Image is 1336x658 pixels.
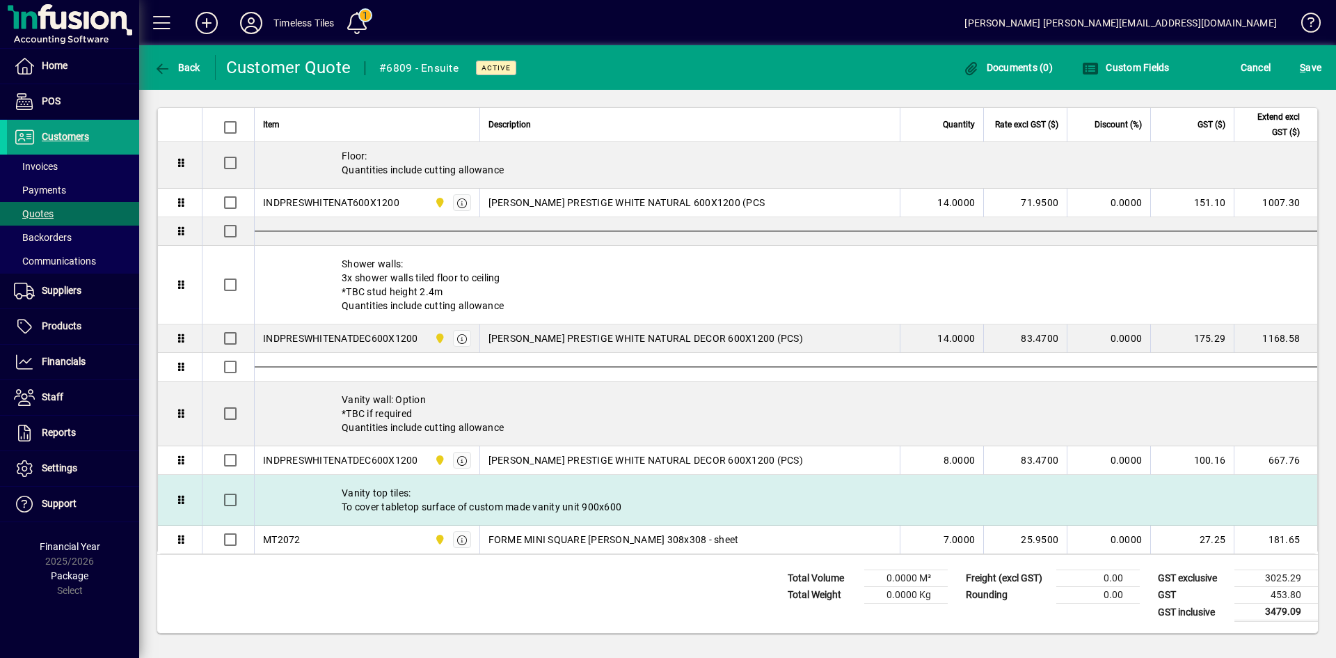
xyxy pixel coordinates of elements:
div: INDPRESWHITENAT600X1200 [263,196,399,210]
a: Knowledge Base [1291,3,1319,48]
a: Suppliers [7,274,139,308]
div: Floor: Quantities include cutting allowance [255,138,1317,188]
td: GST [1151,587,1234,604]
a: Financials [7,345,139,379]
td: 151.10 [1150,189,1234,217]
span: Financial Year [40,541,100,552]
span: Discount (%) [1095,117,1142,132]
td: 0.0000 [1067,324,1150,353]
span: Financials [42,356,86,367]
td: 175.29 [1150,324,1234,353]
div: 83.4700 [992,331,1058,345]
a: POS [7,84,139,119]
td: Freight (excl GST) [959,570,1056,587]
span: FORME MINI SQUARE [PERSON_NAME] 308x308 - sheet [488,533,739,547]
a: Products [7,309,139,344]
button: Custom Fields [1079,55,1173,80]
button: Back [150,55,204,80]
td: 100.16 [1150,446,1234,475]
span: Communications [14,256,96,267]
span: Dunedin [431,331,447,346]
span: Documents (0) [962,62,1053,73]
span: [PERSON_NAME] PRESTIGE WHITE NATURAL DECOR 600X1200 (PCS) [488,453,803,467]
div: Vanity top tiles: To cover tabletop surface of custom made vanity unit 900x600 [255,475,1317,525]
div: Customer Quote [226,56,351,79]
td: 667.76 [1234,446,1317,475]
span: Rate excl GST ($) [995,117,1058,132]
span: Active [482,63,511,72]
span: Invoices [14,161,58,172]
span: Package [51,570,88,581]
button: Add [184,10,229,36]
div: 71.9500 [992,196,1058,210]
td: 27.25 [1150,526,1234,554]
div: MT2072 [263,533,301,547]
td: 3479.09 [1234,604,1318,621]
span: 8.0000 [944,453,976,467]
span: Backorders [14,232,72,243]
button: Documents (0) [959,55,1056,80]
span: Suppliers [42,285,81,296]
span: Customers [42,131,89,142]
a: Backorders [7,226,139,249]
span: Item [263,117,280,132]
span: Extend excl GST ($) [1243,109,1300,140]
span: Dunedin [431,532,447,547]
div: INDPRESWHITENATDEC600X1200 [263,331,418,345]
span: Home [42,60,67,71]
td: 181.65 [1234,526,1317,554]
span: POS [42,95,61,107]
a: Payments [7,178,139,202]
td: 0.0000 M³ [864,570,948,587]
td: Total Volume [781,570,864,587]
td: 1007.30 [1234,189,1317,217]
span: GST ($) [1198,117,1225,132]
a: Staff [7,380,139,415]
div: #6809 - Ensuite [379,57,459,79]
span: Quotes [14,208,54,219]
span: S [1300,62,1305,73]
span: 14.0000 [937,331,975,345]
span: [PERSON_NAME] PRESTIGE WHITE NATURAL DECOR 600X1200 (PCS) [488,331,803,345]
td: 0.0000 [1067,446,1150,475]
span: Payments [14,185,66,196]
div: 83.4700 [992,453,1058,467]
div: INDPRESWHITENATDEC600X1200 [263,453,418,467]
span: ave [1300,56,1321,79]
div: Shower walls: 3x shower walls tiled floor to ceiling *TBC stud height 2.4m Quantities include cut... [255,246,1317,324]
td: GST inclusive [1151,604,1234,621]
span: Description [488,117,531,132]
span: 14.0000 [937,196,975,210]
span: Cancel [1241,56,1271,79]
div: [PERSON_NAME] [PERSON_NAME][EMAIL_ADDRESS][DOMAIN_NAME] [964,12,1277,34]
div: Vanity wall: Option *TBC if required Quantities include cutting allowance [255,382,1317,446]
td: 0.0000 [1067,189,1150,217]
td: 0.0000 Kg [864,587,948,604]
span: Reports [42,427,76,438]
span: Quantity [943,117,975,132]
div: 25.9500 [992,533,1058,547]
td: 3025.29 [1234,570,1318,587]
a: Communications [7,249,139,273]
button: Cancel [1237,55,1275,80]
span: Products [42,320,81,331]
td: Total Weight [781,587,864,604]
span: Staff [42,391,63,402]
a: Home [7,49,139,84]
td: GST exclusive [1151,570,1234,587]
span: Support [42,498,77,509]
a: Reports [7,416,139,451]
td: 0.00 [1056,570,1140,587]
a: Support [7,487,139,522]
td: 453.80 [1234,587,1318,604]
div: Timeless Tiles [273,12,334,34]
span: 7.0000 [944,533,976,547]
a: Settings [7,451,139,486]
td: 1168.58 [1234,324,1317,353]
span: Custom Fields [1082,62,1170,73]
td: Rounding [959,587,1056,604]
a: Quotes [7,202,139,226]
button: Profile [229,10,273,36]
span: Back [154,62,200,73]
span: [PERSON_NAME] PRESTIGE WHITE NATURAL 600X1200 (PCS [488,196,765,210]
